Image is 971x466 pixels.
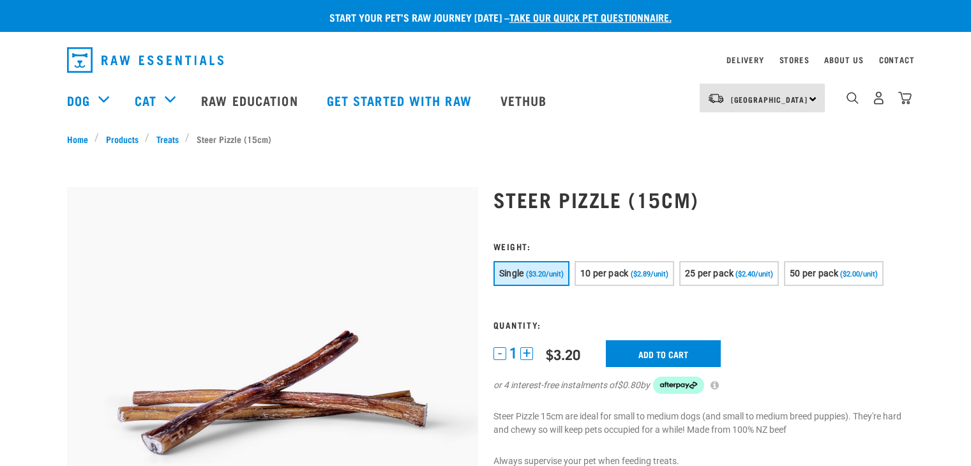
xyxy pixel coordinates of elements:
img: van-moving.png [707,93,725,104]
img: user.png [872,91,885,105]
span: ($3.20/unit) [526,270,564,278]
button: - [493,347,506,360]
a: Cat [135,91,156,110]
img: Afterpay [653,377,704,395]
h1: Steer Pizzle (15cm) [493,188,905,211]
h3: Weight: [493,241,905,251]
span: Single [499,268,524,278]
nav: dropdown navigation [57,42,915,78]
a: Products [99,132,145,146]
span: $0.80 [617,379,640,392]
a: Dog [67,91,90,110]
button: + [520,347,533,360]
h3: Quantity: [493,320,905,329]
span: ($2.40/unit) [735,270,773,278]
a: Home [67,132,95,146]
a: Get started with Raw [314,75,488,126]
span: [GEOGRAPHIC_DATA] [731,97,808,101]
img: Raw Essentials Logo [67,47,223,73]
span: ($2.89/unit) [631,270,668,278]
button: 50 per pack ($2.00/unit) [784,261,884,286]
img: home-icon@2x.png [898,91,912,105]
span: 10 per pack [580,268,629,278]
a: Vethub [488,75,563,126]
span: 1 [509,347,517,360]
span: 25 per pack [685,268,734,278]
a: Raw Education [188,75,313,126]
p: Steer Pizzle 15cm are ideal for small to medium dogs (and small to medium breed puppies). They're... [493,410,905,437]
span: ($2.00/unit) [840,270,878,278]
span: 50 per pack [790,268,838,278]
button: 25 per pack ($2.40/unit) [679,261,779,286]
a: Treats [149,132,185,146]
button: 10 per pack ($2.89/unit) [575,261,674,286]
a: Stores [779,57,809,62]
a: take our quick pet questionnaire. [509,14,672,20]
a: Contact [879,57,915,62]
div: or 4 interest-free instalments of by [493,377,905,395]
img: home-icon-1@2x.png [847,92,859,104]
input: Add to cart [606,340,721,367]
button: Single ($3.20/unit) [493,261,569,286]
a: About Us [824,57,863,62]
nav: breadcrumbs [67,132,905,146]
a: Delivery [726,57,764,62]
div: $3.20 [546,346,580,362]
